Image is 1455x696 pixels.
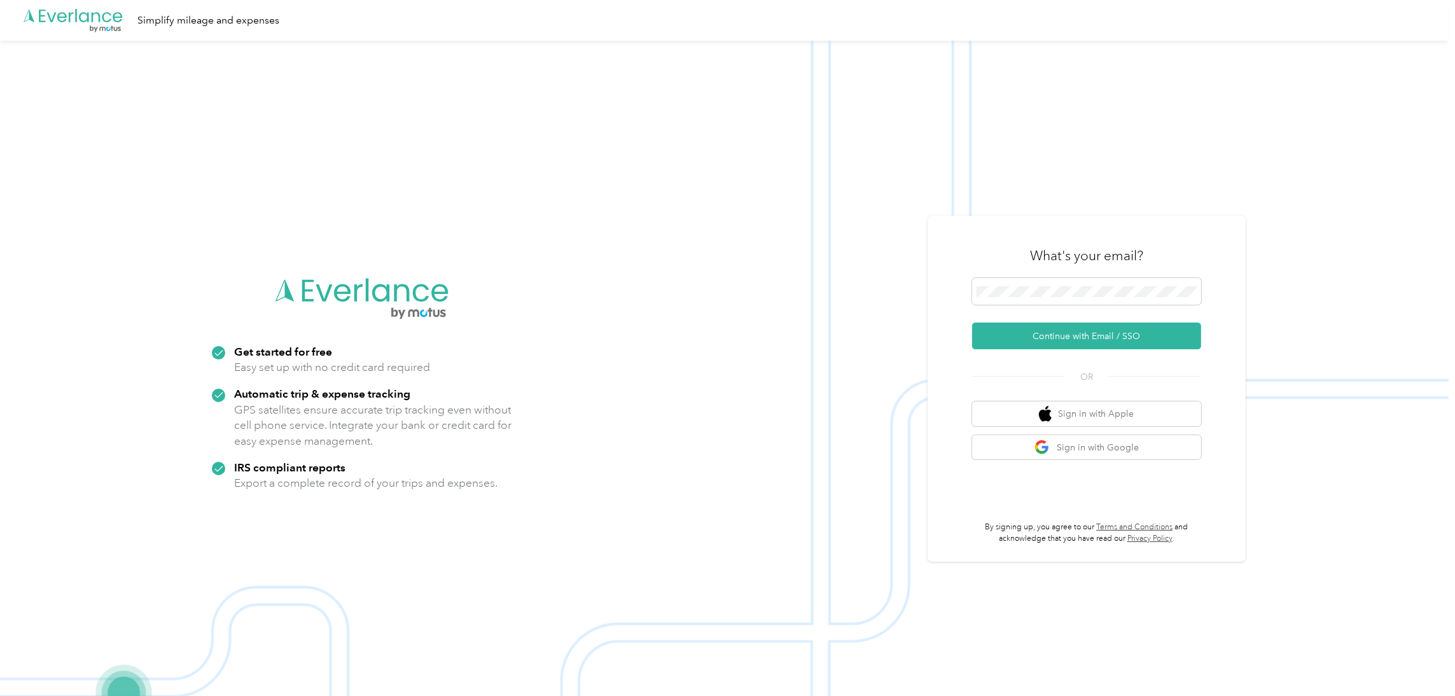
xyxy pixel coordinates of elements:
img: apple logo [1039,406,1052,422]
h3: What's your email? [1030,247,1143,265]
img: google logo [1034,440,1050,456]
p: By signing up, you agree to our and acknowledge that you have read our . [972,522,1201,544]
button: google logoSign in with Google [972,435,1201,460]
button: apple logoSign in with Apple [972,401,1201,426]
strong: IRS compliant reports [234,461,345,474]
a: Terms and Conditions [1096,522,1173,532]
p: Easy set up with no credit card required [234,359,430,375]
strong: Get started for free [234,345,332,358]
a: Privacy Policy [1127,534,1173,543]
p: GPS satellites ensure accurate trip tracking even without cell phone service. Integrate your bank... [234,402,512,449]
button: Continue with Email / SSO [972,323,1201,349]
strong: Automatic trip & expense tracking [234,387,410,400]
span: OR [1064,370,1109,384]
p: Export a complete record of your trips and expenses. [234,475,498,491]
div: Simplify mileage and expenses [137,13,279,29]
